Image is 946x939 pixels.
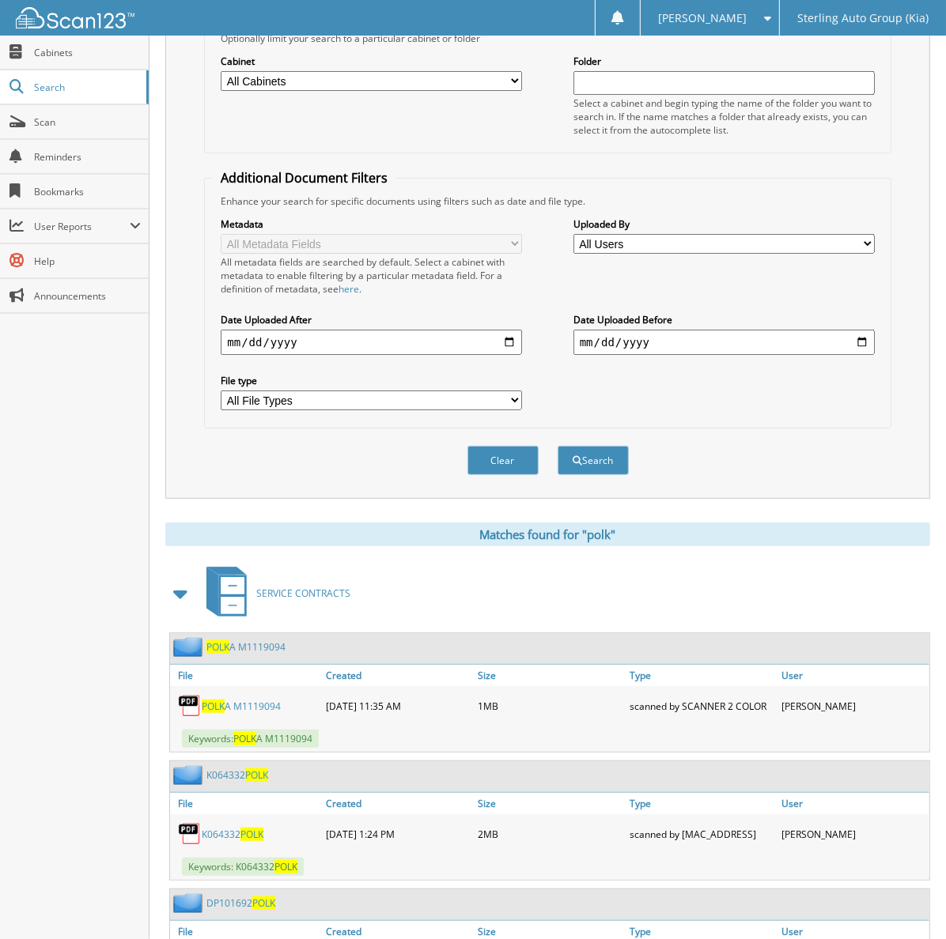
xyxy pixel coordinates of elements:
a: File [170,793,322,814]
img: folder2.png [173,893,206,913]
span: POLK [252,896,275,910]
label: Cabinet [221,55,522,68]
a: User [778,665,929,686]
span: POLK [206,640,229,654]
div: 2MB [474,818,626,850]
div: Enhance your search for specific documents using filters such as date and file type. [213,194,882,208]
span: POLK [245,768,268,782]
button: Search [558,446,629,475]
iframe: Chat Widget [867,863,946,939]
div: Matches found for "polk" [165,522,930,546]
span: SERVICE CONTRACTS [256,586,350,600]
span: [PERSON_NAME] [658,13,747,23]
label: Uploaded By [573,217,875,231]
img: folder2.png [173,765,206,785]
label: File type [221,374,522,387]
a: Created [322,665,474,686]
span: Announcements [34,289,141,303]
a: Size [474,665,626,686]
div: [DATE] 1:24 PM [322,818,474,850]
a: DP101692POLK [206,896,275,910]
span: POLK [240,828,263,841]
button: Clear [467,446,539,475]
div: [PERSON_NAME] [778,690,929,722]
input: end [573,330,875,355]
a: Type [626,665,778,686]
a: K064332POLK [206,768,268,782]
img: folder2.png [173,637,206,657]
span: Help [34,255,141,268]
span: Keywords: K064332 [182,858,304,876]
label: Date Uploaded Before [573,313,875,326]
label: Date Uploaded After [221,313,522,326]
div: 1MB [474,690,626,722]
img: PDF.png [178,822,202,846]
div: Optionally limit your search to a particular cabinet or folder [213,32,882,45]
legend: Additional Document Filters [213,169,395,187]
a: K064332POLK [202,828,263,841]
input: start [221,330,522,355]
img: PDF.png [178,694,202,718]
a: POLKA M1119094 [202,700,281,713]
div: [DATE] 11:35 AM [322,690,474,722]
span: Reminders [34,150,141,164]
a: here [339,282,359,296]
span: POLK [202,700,225,713]
div: All metadata fields are searched by default. Select a cabinet with metadata to enable filtering b... [221,255,522,296]
img: scan123-logo-white.svg [16,7,134,28]
span: Scan [34,115,141,129]
a: POLKA M1119094 [206,640,286,654]
label: Folder [573,55,875,68]
a: Type [626,793,778,814]
a: Size [474,793,626,814]
span: Cabinets [34,46,141,59]
label: Metadata [221,217,522,231]
span: Bookmarks [34,185,141,198]
div: scanned by [MAC_ADDRESS] [626,818,778,850]
span: Search [34,81,138,94]
div: scanned by SCANNER 2 COLOR [626,690,778,722]
a: SERVICE CONTRACTS [197,562,350,624]
a: User [778,793,929,814]
span: POLK [274,860,297,873]
div: Select a cabinet and begin typing the name of the folder you want to search in. If the name match... [573,96,875,137]
a: File [170,665,322,686]
span: Keywords: A M1119094 [182,730,319,748]
a: Created [322,793,474,814]
span: POLK [233,732,256,745]
span: User Reports [34,220,130,233]
span: Sterling Auto Group (Kia) [797,13,929,23]
div: [PERSON_NAME] [778,818,929,850]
